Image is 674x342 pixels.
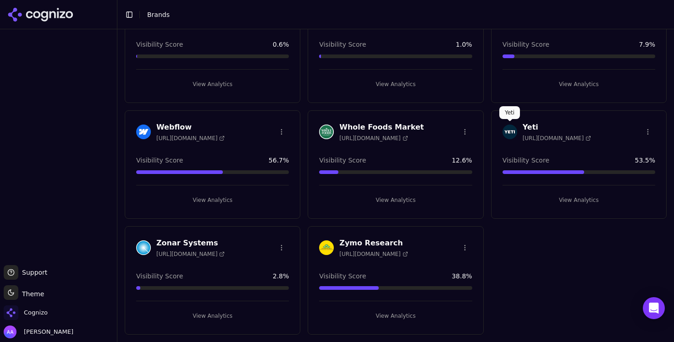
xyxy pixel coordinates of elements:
span: 2.8 % [273,271,289,281]
img: Cognizo [4,305,18,320]
button: View Analytics [136,193,289,207]
img: Webflow [136,125,151,139]
span: 12.6 % [452,156,472,165]
span: 1.0 % [456,40,472,49]
img: Yeti [503,125,517,139]
h3: Zonar Systems [156,238,225,249]
img: Zonar Systems [136,240,151,255]
span: Support [18,268,47,277]
span: Visibility Score [503,40,549,49]
span: Visibility Score [136,40,183,49]
h3: Yeti [523,122,591,133]
button: Open organization switcher [4,305,48,320]
h3: Whole Foods Market [339,122,424,133]
img: Alp Aysan [4,326,17,338]
button: View Analytics [503,77,655,92]
span: [URL][DOMAIN_NAME] [523,135,591,142]
span: Visibility Score [319,40,366,49]
span: [URL][DOMAIN_NAME] [156,250,225,258]
span: [URL][DOMAIN_NAME] [339,250,408,258]
span: [PERSON_NAME] [20,328,73,336]
p: Yeti [505,109,514,116]
span: 56.7 % [269,156,289,165]
button: Open user button [4,326,73,338]
span: Visibility Score [319,271,366,281]
button: View Analytics [319,77,472,92]
span: 38.8 % [452,271,472,281]
button: View Analytics [319,309,472,323]
span: 53.5 % [635,156,655,165]
span: [URL][DOMAIN_NAME] [156,135,225,142]
span: Visibility Score [503,156,549,165]
span: Brands [147,11,170,18]
img: Whole Foods Market [319,125,334,139]
span: Cognizo [24,309,48,317]
span: [URL][DOMAIN_NAME] [339,135,408,142]
span: 0.6 % [273,40,289,49]
span: Theme [18,290,44,298]
span: Visibility Score [319,156,366,165]
img: Zymo Research [319,240,334,255]
h3: Webflow [156,122,225,133]
div: Open Intercom Messenger [643,297,665,319]
span: 7.9 % [639,40,655,49]
button: View Analytics [503,193,655,207]
button: View Analytics [319,193,472,207]
button: View Analytics [136,77,289,92]
h3: Zymo Research [339,238,408,249]
nav: breadcrumb [147,10,170,19]
span: Visibility Score [136,156,183,165]
span: Visibility Score [136,271,183,281]
button: View Analytics [136,309,289,323]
